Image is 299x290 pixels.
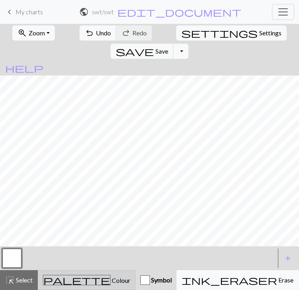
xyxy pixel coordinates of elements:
span: Settings [259,28,282,38]
span: edit_document [117,6,241,17]
span: Colour [111,276,130,284]
button: Symbol [136,270,177,290]
span: palette [43,275,110,286]
button: Toggle navigation [272,4,294,20]
span: keyboard_arrow_left [5,6,14,17]
span: Select [15,276,33,284]
span: zoom_in [17,27,27,39]
span: Erase [277,276,293,284]
span: Undo [96,29,111,37]
span: add [283,253,293,264]
i: Settings [181,28,258,38]
span: ink_eraser [182,275,277,286]
button: Save [111,44,174,59]
span: Save [155,47,168,55]
button: SettingsSettings [176,25,287,41]
button: Colour [38,270,136,290]
button: Undo [80,25,116,41]
span: help [5,62,43,73]
button: Erase [177,270,299,290]
span: Symbol [150,276,172,284]
a: My charts [5,5,43,19]
span: public [79,6,89,17]
span: save [116,46,154,57]
span: undo [85,27,94,39]
span: My charts [16,8,43,15]
h2: swt / swt [92,8,114,15]
button: Zoom [12,25,55,41]
span: Zoom [29,29,45,37]
span: settings [181,27,258,39]
span: highlight_alt [5,275,15,286]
